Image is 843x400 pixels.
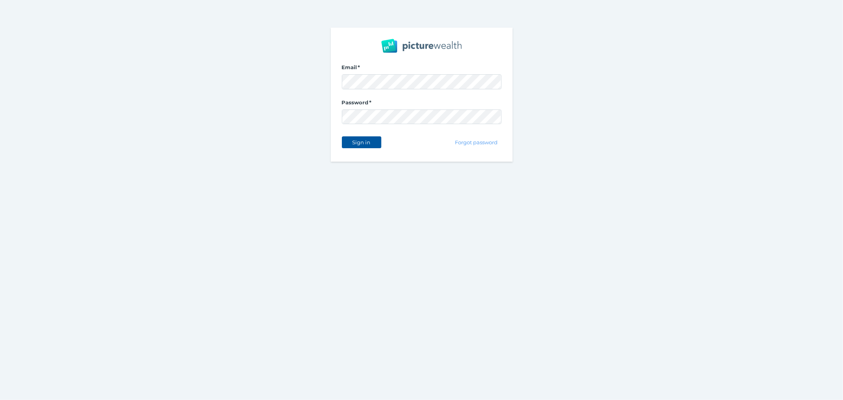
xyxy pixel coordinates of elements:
[381,39,462,53] img: PW
[342,136,381,148] button: Sign in
[342,99,502,109] label: Password
[451,136,501,148] button: Forgot password
[451,139,501,145] span: Forgot password
[349,139,374,145] span: Sign in
[342,64,502,74] label: Email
